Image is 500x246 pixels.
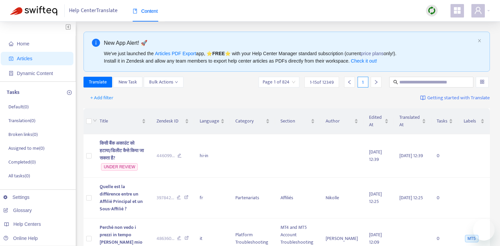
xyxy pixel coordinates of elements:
button: + Add filter [85,93,119,103]
span: Author [326,117,353,125]
th: Labels [458,108,490,134]
td: 0 [431,178,458,218]
span: Title [100,117,140,125]
span: किसी बैंक अकाउंट को हटाया/डिलीट कैसे किया जा सकता है? [100,139,144,162]
th: Author [320,108,364,134]
span: 397842 ... [157,194,174,202]
p: Tasks [7,89,20,97]
th: Category [230,108,275,134]
span: Translated At [399,114,421,129]
p: All tasks ( 0 ) [8,172,30,179]
a: Getting started with Translate [420,93,490,103]
span: Dynamic Content [17,71,53,76]
th: Zendesk ID [151,108,195,134]
div: New App Alert! 🚀 [104,39,475,47]
div: We've just launched the app, ⭐ ⭐️ with your Help Center Manager standard subscription (current on... [104,50,475,65]
span: MT5 [465,235,478,242]
span: Quelle est la différence entre un Affilié Principal et un Sous-Affilié ? [100,183,143,213]
span: [DATE] 12:09 [369,231,382,246]
span: New Task [119,78,137,86]
span: Getting started with Translate [427,94,490,102]
img: Swifteq [10,6,57,15]
span: Language [200,117,219,125]
img: image-link [420,95,426,101]
p: Default ( 0 ) [8,103,29,110]
span: Category [235,117,264,125]
span: account-book [9,56,13,61]
span: home [9,41,13,46]
p: Completed ( 0 ) [8,159,36,166]
span: book [133,9,137,13]
span: left [347,80,352,84]
span: Bulk Actions [149,78,178,86]
span: 1 - 15 of 12349 [310,79,334,86]
span: UNDER REVIEW [101,163,138,171]
img: sync.dc5367851b00ba804db3.png [428,6,436,15]
td: Nikolle [320,178,364,218]
a: price plans [361,51,384,56]
span: 446099 ... [157,152,175,160]
span: Tasks [437,117,447,125]
a: Articles PDF Export [155,51,196,56]
button: close [477,39,481,43]
a: Online Help [3,236,38,241]
th: Edited At [364,108,394,134]
span: [DATE] 12:25 [399,194,423,202]
span: Home [17,41,29,46]
span: Zendesk ID [157,117,184,125]
span: Articles [17,56,32,61]
iframe: Button to launch messaging window [473,219,495,241]
span: down [175,80,178,84]
p: Translation ( 0 ) [8,117,35,124]
th: Title [94,108,151,134]
span: info-circle [92,39,100,47]
td: hi-in [194,134,230,178]
span: down [93,118,97,122]
span: + Add filter [90,94,113,102]
span: [DATE] 12:25 [369,190,382,205]
td: 0 [431,134,458,178]
div: 1 [358,77,368,87]
button: Translate [84,77,112,87]
span: Labels [464,117,479,125]
td: Affiliés [275,178,320,218]
td: Partenariats [230,178,275,218]
th: Section [275,108,320,134]
p: Broken links ( 0 ) [8,131,38,138]
span: 486360 ... [157,235,174,242]
span: Content [133,8,158,14]
span: Help Center Translate [69,4,118,17]
th: Language [194,108,230,134]
button: New Task [113,77,142,87]
td: fr [194,178,230,218]
span: plus-circle [67,90,72,95]
b: FREE [212,51,225,56]
span: Section [280,117,309,125]
span: [DATE] 12:39 [399,152,423,160]
a: Settings [3,195,30,200]
span: [DATE] 12:39 [369,148,382,163]
a: Glossary [3,208,32,213]
button: Bulk Actionsdown [144,77,184,87]
th: Tasks [431,108,458,134]
p: Assigned to me ( 0 ) [8,145,44,152]
a: Check it out! [351,58,377,64]
span: right [374,80,378,84]
th: Translated At [394,108,431,134]
span: appstore [453,6,461,14]
span: search [393,80,398,84]
span: user [474,6,482,14]
span: container [9,71,13,76]
span: Edited At [369,114,383,129]
span: Help Centers [13,221,41,227]
span: Translate [89,78,107,86]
